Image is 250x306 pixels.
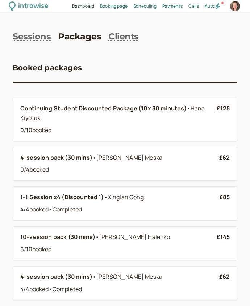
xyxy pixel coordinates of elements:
[104,193,108,201] span: •
[96,273,162,281] span: [PERSON_NAME] Meska
[95,233,99,241] span: •
[20,273,92,281] b: 4-session pack (30 mins)
[99,233,170,241] span: [PERSON_NAME] Halenko
[96,154,162,162] span: [PERSON_NAME] Meska
[9,1,48,12] a: introwise
[162,3,183,9] a: Payments
[188,3,199,9] a: Calls
[20,104,205,122] span: Hana Kiyotaki
[92,273,96,281] span: •
[20,154,92,162] b: 4-session pack (30 mins)
[20,104,230,135] a: Continuing Student Discounted Package (10x 30 minutes)•Hana Kiyotaki 0/10booked£125
[133,3,157,9] a: Scheduling
[219,154,230,162] b: £62
[20,285,219,294] div: 4 / 4 booked Completed
[217,104,230,112] b: £125
[214,271,250,306] iframe: Chat Widget
[108,193,144,201] span: Xinglan Gong
[20,165,219,175] div: 0 / 4 booked
[205,3,229,9] a: Automation
[92,154,96,162] span: •
[20,233,95,241] b: 10-session pack (30 mins)
[13,32,51,42] a: Sessions
[20,104,187,112] b: Continuing Student Discounted Package (10x 30 minutes)
[100,3,128,9] a: Booking page
[108,32,139,42] a: Clients
[20,205,220,214] div: 4 / 4 booked Completed
[20,193,230,214] a: 1-1 Session x4 (Discounted 1)•Xinglan Gong 4/4booked•Completed£85
[49,285,52,293] span: •
[220,193,230,201] b: £85
[49,205,52,213] span: •
[20,153,230,175] a: 4-session pack (30 mins)•[PERSON_NAME] Meska 0/4booked£62
[20,232,230,254] a: 10-session pack (30 mins)•[PERSON_NAME] Halenko 6/10booked£145
[13,62,82,74] h3: Booked packages
[20,193,104,201] b: 1-1 Session x4 (Discounted 1)
[72,3,94,9] a: Dashboard
[20,126,217,135] div: 0 / 10 booked
[58,32,101,42] a: Packages
[217,233,230,241] b: £145
[20,245,217,254] div: 6 / 10 booked
[20,272,230,294] a: 4-session pack (30 mins)•[PERSON_NAME] Meska 4/4booked•Completed£62
[187,104,191,112] span: •
[18,1,48,12] div: introwise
